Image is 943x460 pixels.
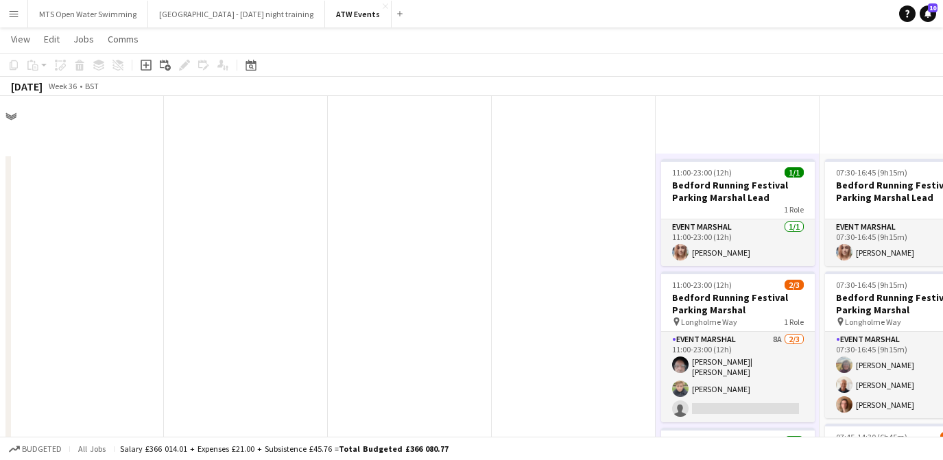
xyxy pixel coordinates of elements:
[68,30,99,48] a: Jobs
[108,33,139,45] span: Comms
[661,332,815,422] app-card-role: Event Marshal8A2/311:00-23:00 (12h)[PERSON_NAME]| [PERSON_NAME][PERSON_NAME]
[681,317,737,327] span: Longholme Way
[38,30,65,48] a: Edit
[75,444,108,454] span: All jobs
[785,436,804,446] span: 2/2
[836,280,907,290] span: 07:30-16:45 (9h15m)
[22,444,62,454] span: Budgeted
[102,30,144,48] a: Comms
[44,33,60,45] span: Edit
[73,33,94,45] span: Jobs
[672,436,728,446] span: 12:00-19:00 (7h)
[325,1,392,27] button: ATW Events
[661,179,815,204] h3: Bedford Running Festival Parking Marshal Lead
[85,81,99,91] div: BST
[7,441,64,457] button: Budgeted
[661,291,815,316] h3: Bedford Running Festival Parking Marshal
[836,432,907,442] span: 07:45-14:30 (6h45m)
[784,317,804,327] span: 1 Role
[661,219,815,266] app-card-role: Event Marshal1/111:00-23:00 (12h)[PERSON_NAME]
[5,30,36,48] a: View
[661,271,815,422] app-job-card: 11:00-23:00 (12h)2/3Bedford Running Festival Parking Marshal Longholme Way1 RoleEvent Marshal8A2/...
[45,81,80,91] span: Week 36
[661,159,815,266] app-job-card: 11:00-23:00 (12h)1/1Bedford Running Festival Parking Marshal Lead1 RoleEvent Marshal1/111:00-23:0...
[11,80,43,93] div: [DATE]
[672,167,732,178] span: 11:00-23:00 (12h)
[148,1,325,27] button: [GEOGRAPHIC_DATA] - [DATE] night training
[785,167,804,178] span: 1/1
[339,444,449,454] span: Total Budgeted £366 080.77
[920,5,936,22] a: 10
[784,204,804,215] span: 1 Role
[836,167,907,178] span: 07:30-16:45 (9h15m)
[785,280,804,290] span: 2/3
[28,1,148,27] button: MTS Open Water Swimming
[120,444,449,454] div: Salary £366 014.01 + Expenses £21.00 + Subsistence £45.76 =
[672,280,732,290] span: 11:00-23:00 (12h)
[928,3,938,12] span: 10
[11,33,30,45] span: View
[845,317,901,327] span: Longholme Way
